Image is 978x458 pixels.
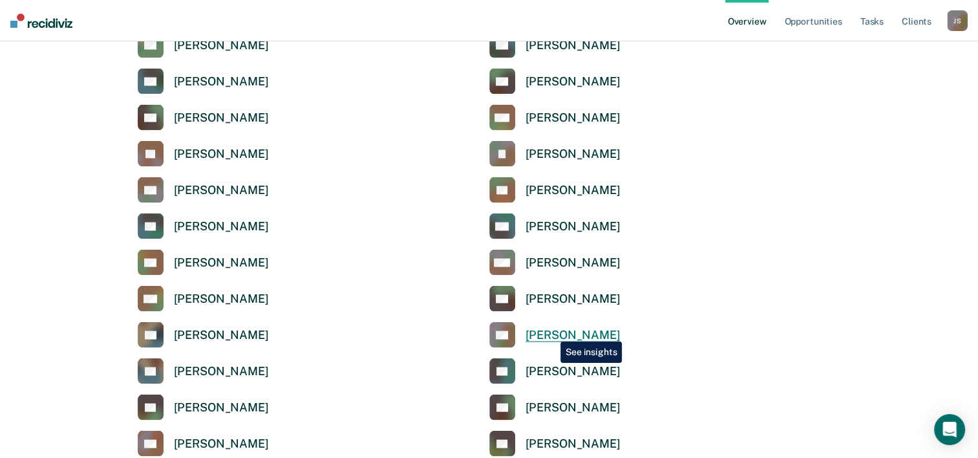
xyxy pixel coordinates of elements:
[174,183,269,198] div: [PERSON_NAME]
[947,10,968,31] div: J S
[138,322,269,348] a: [PERSON_NAME]
[526,38,621,53] div: [PERSON_NAME]
[489,358,621,384] a: [PERSON_NAME]
[174,219,269,234] div: [PERSON_NAME]
[489,69,621,94] a: [PERSON_NAME]
[526,219,621,234] div: [PERSON_NAME]
[526,364,621,379] div: [PERSON_NAME]
[174,111,269,125] div: [PERSON_NAME]
[138,69,269,94] a: [PERSON_NAME]
[138,141,269,167] a: [PERSON_NAME]
[174,437,269,452] div: [PERSON_NAME]
[489,322,621,348] a: [PERSON_NAME]
[174,147,269,162] div: [PERSON_NAME]
[138,213,269,239] a: [PERSON_NAME]
[489,395,621,420] a: [PERSON_NAME]
[10,14,72,28] img: Recidiviz
[489,213,621,239] a: [PERSON_NAME]
[138,286,269,312] a: [PERSON_NAME]
[174,328,269,343] div: [PERSON_NAME]
[174,400,269,415] div: [PERSON_NAME]
[138,250,269,276] a: [PERSON_NAME]
[174,292,269,307] div: [PERSON_NAME]
[489,250,621,276] a: [PERSON_NAME]
[174,38,269,53] div: [PERSON_NAME]
[174,74,269,89] div: [PERSON_NAME]
[934,414,965,445] div: Open Intercom Messenger
[947,10,968,31] button: JS
[138,32,269,58] a: [PERSON_NAME]
[138,105,269,131] a: [PERSON_NAME]
[526,147,621,162] div: [PERSON_NAME]
[138,177,269,203] a: [PERSON_NAME]
[526,292,621,307] div: [PERSON_NAME]
[174,364,269,379] div: [PERSON_NAME]
[526,183,621,198] div: [PERSON_NAME]
[526,437,621,452] div: [PERSON_NAME]
[174,256,269,270] div: [PERSON_NAME]
[526,328,621,343] div: [PERSON_NAME]
[489,32,621,58] a: [PERSON_NAME]
[138,358,269,384] a: [PERSON_NAME]
[526,256,621,270] div: [PERSON_NAME]
[138,395,269,420] a: [PERSON_NAME]
[489,431,621,457] a: [PERSON_NAME]
[526,400,621,415] div: [PERSON_NAME]
[526,74,621,89] div: [PERSON_NAME]
[489,105,621,131] a: [PERSON_NAME]
[138,431,269,457] a: [PERSON_NAME]
[489,141,621,167] a: [PERSON_NAME]
[526,111,621,125] div: [PERSON_NAME]
[489,177,621,203] a: [PERSON_NAME]
[489,286,621,312] a: [PERSON_NAME]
